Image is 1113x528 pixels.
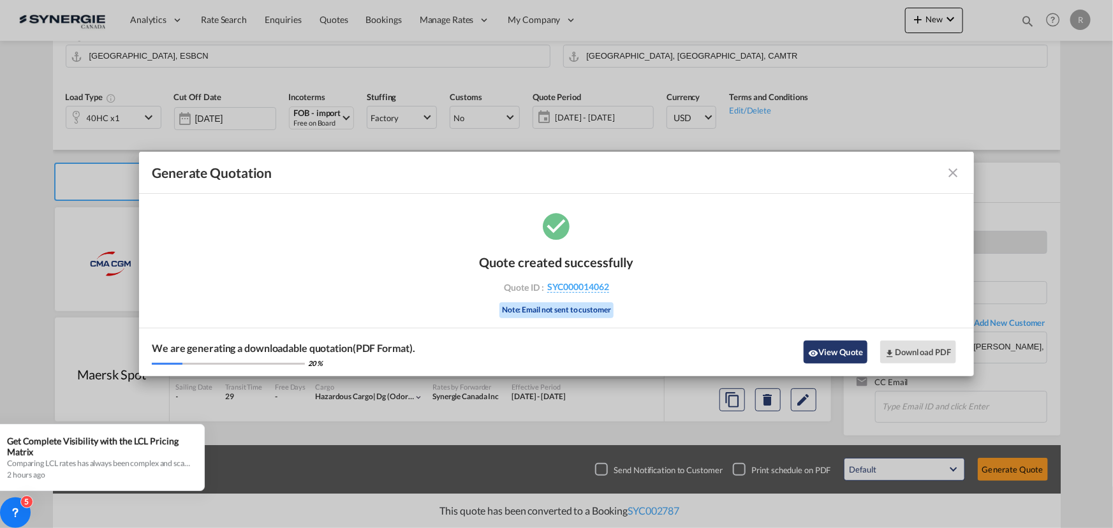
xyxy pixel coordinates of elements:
div: Note: Email not sent to customer [499,302,614,318]
md-icon: icon-eye [808,348,818,358]
div: 20 % [308,358,323,368]
md-icon: icon-checkbox-marked-circle [541,210,573,242]
span: SYC000014062 [547,281,609,293]
div: Quote ID : [483,281,631,293]
md-icon: icon-download [885,348,895,358]
iframe: Chat [10,461,54,509]
md-dialog: Generate Quotation Quote ... [139,152,974,376]
span: Generate Quotation [152,165,272,181]
div: Quote created successfully [480,254,634,270]
button: Download PDF [880,341,956,363]
md-icon: icon-close fg-AAA8AD cursor m-0 [946,165,961,180]
button: icon-eyeView Quote [804,341,867,363]
div: We are generating a downloadable quotation(PDF Format). [152,341,415,355]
